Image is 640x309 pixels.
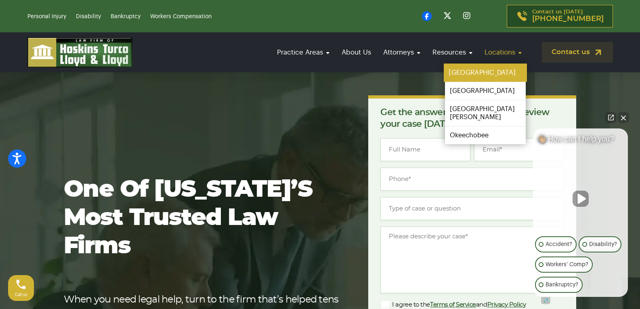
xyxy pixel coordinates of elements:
[507,5,613,27] a: Contact us [DATE][PHONE_NUMBER]
[445,82,526,100] a: [GEOGRAPHIC_DATA]
[76,14,101,19] a: Disability
[27,14,66,19] a: Personal Injury
[111,14,141,19] a: Bankruptcy
[573,191,589,207] button: Unmute video
[618,112,629,123] button: Close Intaker Chat Widget
[64,176,343,261] h1: One of [US_STATE]’s most trusted law firms
[273,41,334,64] a: Practice Areas
[541,297,550,304] a: Open intaker chat
[532,15,604,23] span: [PHONE_NUMBER]
[487,302,526,308] a: Privacy Policy
[532,9,604,23] p: Contact us [DATE]
[379,41,424,64] a: Attorneys
[481,41,526,64] a: Locations
[27,37,132,67] img: logo
[474,138,564,161] input: Email*
[546,260,588,269] p: Workers' Comp?
[533,135,628,147] div: 👋🏼 How can I help you?
[430,302,476,308] a: Terms of Service
[380,138,470,161] input: Full Name
[15,292,27,297] span: Call us
[444,64,527,82] a: [GEOGRAPHIC_DATA]
[150,14,212,19] a: Workers Compensation
[380,168,564,191] input: Phone*
[605,112,617,123] a: Open direct chat
[445,126,526,144] a: Okeechobee
[380,107,564,130] p: Get the answers you need. We’ll review your case [DATE], for free.
[338,41,375,64] a: About Us
[445,100,526,126] a: [GEOGRAPHIC_DATA][PERSON_NAME]
[546,240,572,249] p: Accident?
[380,197,564,220] input: Type of case or question
[428,41,476,64] a: Resources
[589,240,617,249] p: Disability?
[542,42,613,63] a: Contact us
[546,280,578,290] p: Bankruptcy?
